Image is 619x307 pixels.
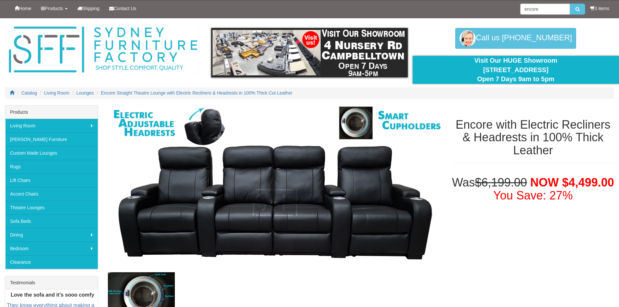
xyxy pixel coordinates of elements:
[76,90,94,96] a: Lounges
[10,0,36,17] a: Home
[36,0,72,17] a: Products
[452,118,614,157] h1: Encore with Electric Recliners & Headrests in 100% Thick Leather
[418,56,614,84] div: Visit Our HUGE Showroom [STREET_ADDRESS] Open 7 Days 9am to 5pm
[82,6,100,11] span: Shipping
[211,28,408,77] img: showroom.gif
[530,176,614,189] span: NOW $4,499.00
[5,255,98,269] a: Clearance
[44,90,70,96] a: Living Room
[45,6,63,11] span: Products
[5,133,98,146] a: [PERSON_NAME] Furniture
[21,90,37,96] a: Catalog
[493,189,573,202] font: You Save: 27%
[11,292,94,298] b: Love the sofa and it's sooo comfy
[5,187,98,201] a: Accent Chairs
[452,176,614,202] h1: Was
[5,160,98,173] a: Rugs
[5,173,98,187] a: Lift Chairs
[114,6,136,11] span: Contact Us
[104,0,141,17] a: Contact Us
[72,0,105,17] a: Shipping
[475,176,527,189] del: $6,199.00
[5,119,98,133] a: Living Room
[5,201,98,214] a: Theatre Lounges
[101,90,292,96] a: Encore Straight Theatre Lounge with Electric Recliners & Headrests in 100% Thick Cut Leather
[6,25,200,75] img: Sydney Furniture Factory
[590,5,609,12] li: 0 items
[5,106,98,119] div: Products
[520,4,570,15] input: Site search
[5,228,98,242] a: Dining
[5,146,98,160] a: Custom Made Lounges
[5,276,98,289] div: Testimonials
[19,6,31,11] span: Home
[5,214,98,228] a: Sofa Beds
[5,242,98,255] a: Bedroom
